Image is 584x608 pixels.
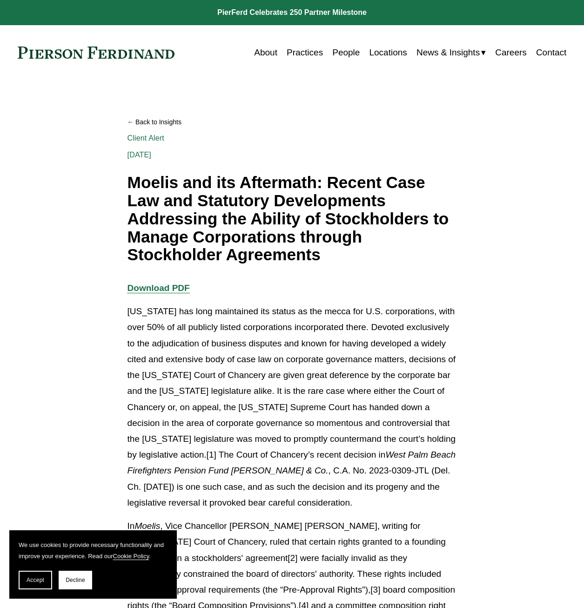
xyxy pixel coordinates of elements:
a: Client Alert [128,134,164,142]
span: Decline [66,577,85,583]
a: About [254,44,277,61]
a: Practices [287,44,323,61]
button: Accept [19,571,52,589]
a: Careers [495,44,527,61]
span: [DATE] [128,151,151,159]
a: Back to Insights [128,114,457,130]
a: Download PDF [128,283,190,293]
h1: Moelis and its Aftermath: Recent Case Law and Statutory Developments Addressing the Ability of St... [128,174,457,264]
a: folder dropdown [416,44,486,61]
section: Cookie banner [9,530,177,599]
button: Decline [59,571,92,589]
a: Cookie Policy [113,553,149,560]
em: Moelis [134,521,160,531]
span: News & Insights [416,45,480,61]
p: We use cookies to provide necessary functionality and improve your experience. Read our . [19,540,168,561]
a: Contact [536,44,566,61]
span: Accept [27,577,44,583]
p: [US_STATE] has long maintained its status as the mecca for U.S. corporations, with over 50% of al... [128,304,457,511]
a: Locations [369,44,407,61]
a: People [332,44,360,61]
